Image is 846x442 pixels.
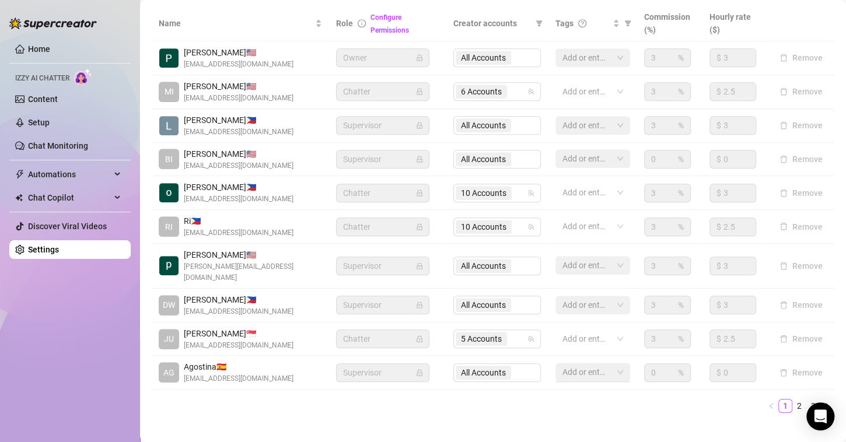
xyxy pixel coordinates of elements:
[343,364,422,381] span: Supervisor
[820,399,834,413] li: Next Page
[343,296,422,314] span: Supervisor
[555,17,574,30] span: Tags
[416,369,423,376] span: lock
[343,150,422,168] span: Supervisor
[416,54,423,61] span: lock
[184,93,293,104] span: [EMAIL_ADDRESS][DOMAIN_NAME]
[461,187,506,199] span: 10 Accounts
[184,181,293,194] span: [PERSON_NAME] 🇵🇭
[764,399,778,413] button: left
[416,190,423,197] span: lock
[416,335,423,342] span: lock
[775,332,827,346] button: Remove
[28,94,58,104] a: Content
[159,183,179,202] img: Krish
[28,118,50,127] a: Setup
[456,332,507,346] span: 5 Accounts
[165,220,173,233] span: RI
[159,17,313,30] span: Name
[28,222,107,231] a: Discover Viral Videos
[184,360,293,373] span: Agostina 🇪🇸
[28,44,50,54] a: Home
[15,194,23,202] img: Chat Copilot
[28,245,59,254] a: Settings
[622,15,634,32] span: filter
[637,6,702,41] th: Commission (%)
[527,190,534,197] span: team
[806,402,834,430] div: Open Intercom Messenger
[28,188,111,207] span: Chat Copilot
[184,114,293,127] span: [PERSON_NAME] 🇵🇭
[74,68,92,85] img: AI Chatter
[184,261,322,283] span: [PERSON_NAME][EMAIL_ADDRESS][DOMAIN_NAME]
[461,85,502,98] span: 6 Accounts
[159,256,179,275] img: paige
[775,152,827,166] button: Remove
[624,20,631,27] span: filter
[820,399,834,413] button: right
[527,88,534,95] span: team
[184,340,293,351] span: [EMAIL_ADDRESS][DOMAIN_NAME]
[775,220,827,234] button: Remove
[416,223,423,230] span: lock
[9,17,97,29] img: logo-BBDzfeDw.svg
[184,248,322,261] span: [PERSON_NAME] 🇺🇸
[358,19,366,27] span: info-circle
[184,293,293,306] span: [PERSON_NAME] 🇵🇭
[807,399,820,412] a: 3
[416,88,423,95] span: lock
[159,48,179,68] img: Paige
[15,170,25,179] span: thunderbolt
[159,116,179,135] img: Lorenzo
[778,399,792,413] li: 1
[416,301,423,308] span: lock
[456,186,512,200] span: 10 Accounts
[184,373,293,384] span: [EMAIL_ADDRESS][DOMAIN_NAME]
[152,6,329,41] th: Name
[775,366,827,380] button: Remove
[768,402,775,409] span: left
[775,186,827,200] button: Remove
[163,299,175,311] span: DW
[184,306,293,317] span: [EMAIL_ADDRESS][DOMAIN_NAME]
[163,366,174,379] span: AG
[775,259,827,273] button: Remove
[578,19,586,27] span: question-circle
[775,118,827,132] button: Remove
[184,215,293,227] span: Ri 🇵🇭
[184,127,293,138] span: [EMAIL_ADDRESS][DOMAIN_NAME]
[461,220,506,233] span: 10 Accounts
[184,160,293,171] span: [EMAIL_ADDRESS][DOMAIN_NAME]
[184,194,293,205] span: [EMAIL_ADDRESS][DOMAIN_NAME]
[775,298,827,312] button: Remove
[779,399,792,412] a: 1
[165,153,173,166] span: BI
[456,220,512,234] span: 10 Accounts
[343,330,422,348] span: Chatter
[536,20,543,27] span: filter
[456,85,507,99] span: 6 Accounts
[343,184,422,202] span: Chatter
[370,13,409,34] a: Configure Permissions
[165,85,174,98] span: MI
[184,80,293,93] span: [PERSON_NAME] 🇺🇸
[775,51,827,65] button: Remove
[792,399,806,413] li: 2
[533,15,545,32] span: filter
[343,218,422,236] span: Chatter
[336,19,353,28] span: Role
[416,262,423,269] span: lock
[527,335,534,342] span: team
[28,165,111,184] span: Automations
[416,156,423,163] span: lock
[343,117,422,134] span: Supervisor
[164,332,174,345] span: JU
[343,49,422,66] span: Owner
[453,17,531,30] span: Creator accounts
[15,73,69,84] span: Izzy AI Chatter
[184,46,293,59] span: [PERSON_NAME] 🇺🇸
[184,59,293,70] span: [EMAIL_ADDRESS][DOMAIN_NAME]
[28,141,88,150] a: Chat Monitoring
[461,332,502,345] span: 5 Accounts
[527,223,534,230] span: team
